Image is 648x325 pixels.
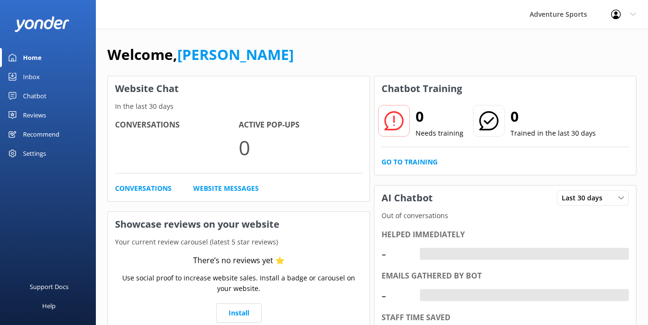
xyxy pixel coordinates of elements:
[510,105,596,128] h2: 0
[239,131,362,163] p: 0
[382,242,410,265] div: -
[23,125,59,144] div: Recommend
[382,229,629,241] div: Helped immediately
[382,270,629,282] div: Emails gathered by bot
[374,76,469,101] h3: Chatbot Training
[193,183,259,194] a: Website Messages
[108,76,370,101] h3: Website Chat
[420,248,427,260] div: -
[23,48,42,67] div: Home
[416,105,463,128] h2: 0
[382,284,410,307] div: -
[23,144,46,163] div: Settings
[23,67,40,86] div: Inbox
[239,119,362,131] h4: Active Pop-ups
[42,296,56,315] div: Help
[23,105,46,125] div: Reviews
[115,183,172,194] a: Conversations
[30,277,69,296] div: Support Docs
[374,186,440,210] h3: AI Chatbot
[14,16,69,32] img: yonder-white-logo.png
[23,86,46,105] div: Chatbot
[177,45,294,64] a: [PERSON_NAME]
[374,210,636,221] p: Out of conversations
[193,255,285,267] div: There’s no reviews yet ⭐
[562,193,608,203] span: Last 30 days
[510,128,596,139] p: Trained in the last 30 days
[108,212,370,237] h3: Showcase reviews on your website
[420,289,427,302] div: -
[115,273,362,294] p: Use social proof to increase website sales. Install a badge or carousel on your website.
[216,303,262,323] a: Install
[416,128,463,139] p: Needs training
[108,101,370,112] p: In the last 30 days
[382,157,438,167] a: Go to Training
[382,312,629,324] div: Staff time saved
[107,43,294,66] h1: Welcome,
[108,237,370,247] p: Your current review carousel (latest 5 star reviews)
[115,119,239,131] h4: Conversations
